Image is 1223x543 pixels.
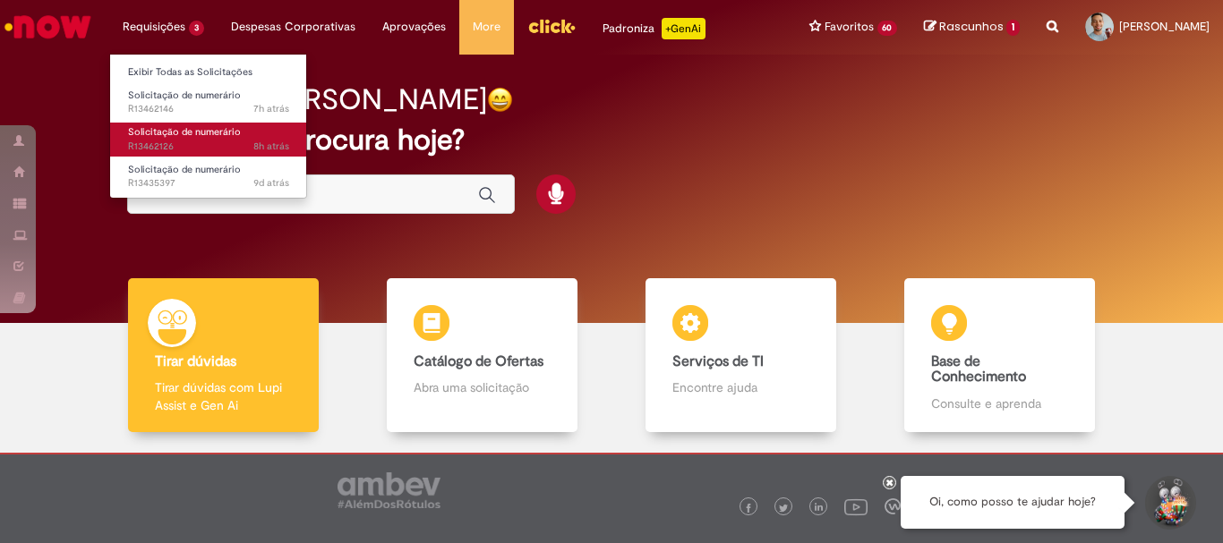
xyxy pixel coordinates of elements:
span: More [473,18,500,36]
b: Tirar dúvidas [155,352,236,370]
img: ServiceNow [2,9,94,45]
time: 29/08/2025 12:11:39 [253,140,289,153]
h2: Boa noite, [PERSON_NAME] [127,84,487,115]
a: Aberto R13435397 : Solicitação de numerário [110,160,307,193]
button: Iniciar Conversa de Suporte [1142,476,1196,530]
span: 1 [1006,20,1020,36]
a: Exibir Todas as Solicitações [110,63,307,82]
img: logo_footer_linkedin.png [815,503,824,513]
span: 7h atrás [253,102,289,115]
span: [PERSON_NAME] [1119,19,1210,34]
b: Base de Conhecimento [931,352,1026,386]
span: Solicitação de numerário [128,89,241,102]
span: 8h atrás [253,140,289,153]
b: Catálogo de Ofertas [414,352,543,370]
b: Serviços de TI [672,352,764,370]
img: logo_footer_twitter.png [779,504,788,513]
span: Solicitação de numerário [128,163,241,176]
a: Catálogo de Ofertas Abra uma solicitação [353,278,611,433]
a: Rascunhos [924,19,1020,36]
p: Abra uma solicitação [414,378,550,396]
span: Requisições [123,18,185,36]
p: +GenAi [662,18,706,39]
p: Encontre ajuda [672,378,808,396]
a: Tirar dúvidas Tirar dúvidas com Lupi Assist e Gen Ai [94,278,353,433]
span: 9d atrás [253,176,289,190]
span: 60 [877,21,898,36]
span: 3 [189,21,204,36]
img: logo_footer_facebook.png [744,504,753,513]
span: Despesas Corporativas [231,18,355,36]
p: Consulte e aprenda [931,395,1067,412]
div: Padroniza [603,18,706,39]
a: Aberto R13462126 : Solicitação de numerário [110,123,307,156]
a: Base de Conhecimento Consulte e aprenda [870,278,1129,433]
span: R13435397 [128,176,289,191]
span: Rascunhos [939,18,1004,35]
time: 29/08/2025 12:17:22 [253,102,289,115]
span: Solicitação de numerário [128,125,241,139]
div: Oi, como posso te ajudar hoje? [901,476,1125,529]
img: click_logo_yellow_360x200.png [527,13,576,39]
img: happy-face.png [487,87,513,113]
span: R13462146 [128,102,289,116]
img: logo_footer_workplace.png [885,498,901,514]
a: Aberto R13462146 : Solicitação de numerário [110,86,307,119]
span: R13462126 [128,140,289,154]
p: Tirar dúvidas com Lupi Assist e Gen Ai [155,378,291,414]
span: Favoritos [825,18,874,36]
img: logo_footer_ambev_rotulo_gray.png [338,472,440,508]
img: logo_footer_youtube.png [844,495,868,518]
a: Serviços de TI Encontre ajuda [611,278,870,433]
h2: O que você procura hoje? [127,124,1096,156]
time: 21/08/2025 10:37:32 [253,176,289,190]
ul: Requisições [109,54,307,199]
span: Aprovações [382,18,446,36]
